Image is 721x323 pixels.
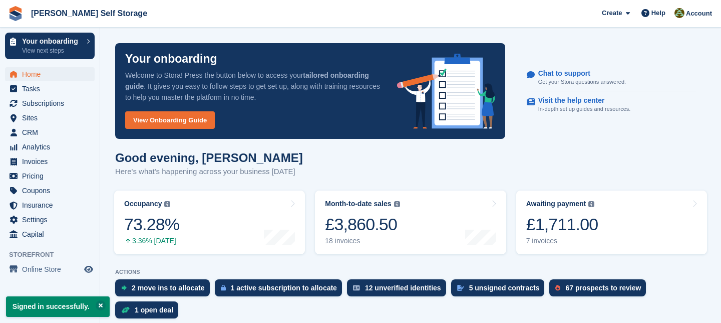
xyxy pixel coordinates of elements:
span: Help [651,8,665,18]
a: menu [5,82,95,96]
a: Chat to support Get your Stora questions answered. [527,64,696,92]
div: 18 invoices [325,237,400,245]
span: Coupons [22,184,82,198]
img: move_ins_to_allocate_icon-fdf77a2bb77ea45bf5b3d319d69a93e2d87916cf1d5bf7949dd705db3b84f3ca.svg [121,285,127,291]
a: menu [5,67,95,81]
span: Account [686,9,712,19]
img: Karl [674,8,684,18]
p: Visit the help center [538,96,623,105]
span: Storefront [9,250,100,260]
span: Sites [22,111,82,125]
span: Online Store [22,262,82,276]
a: menu [5,125,95,139]
h1: Good evening, [PERSON_NAME] [115,151,303,165]
img: active_subscription_to_allocate_icon-d502201f5373d7db506a760aba3b589e785aa758c864c3986d89f69b8ff3... [221,284,226,291]
div: 2 move ins to allocate [132,284,205,292]
a: menu [5,111,95,125]
a: Your onboarding View next steps [5,33,95,59]
div: 1 open deal [135,306,173,314]
a: 2 move ins to allocate [115,279,215,301]
p: Your onboarding [125,53,217,65]
img: deal-1b604bf984904fb50ccaf53a9ad4b4a5d6e5aea283cecdc64d6e3604feb123c2.svg [121,306,130,313]
img: stora-icon-8386f47178a22dfd0bd8f6a31ec36ba5ce8667c1dd55bd0f319d3a0aa187defe.svg [8,6,23,21]
span: Analytics [22,140,82,154]
div: Occupancy [124,200,162,208]
p: Signed in successfully. [6,296,110,317]
div: Month-to-date sales [325,200,391,208]
div: 5 unsigned contracts [469,284,540,292]
div: £1,711.00 [526,214,598,235]
img: icon-info-grey-7440780725fd019a000dd9b08b2336e03edf1995a4989e88bcd33f0948082b44.svg [164,201,170,207]
p: Chat to support [538,69,618,78]
div: 1 active subscription to allocate [231,284,337,292]
a: Month-to-date sales £3,860.50 18 invoices [315,191,506,254]
div: 7 invoices [526,237,598,245]
span: Home [22,67,82,81]
span: Tasks [22,82,82,96]
a: Occupancy 73.28% 3.36% [DATE] [114,191,305,254]
span: Subscriptions [22,96,82,110]
p: View next steps [22,46,82,55]
a: 1 active subscription to allocate [215,279,347,301]
img: icon-info-grey-7440780725fd019a000dd9b08b2336e03edf1995a4989e88bcd33f0948082b44.svg [588,201,594,207]
span: Insurance [22,198,82,212]
div: Awaiting payment [526,200,586,208]
a: menu [5,154,95,169]
p: Welcome to Stora! Press the button below to access your . It gives you easy to follow steps to ge... [125,70,381,103]
a: menu [5,198,95,212]
a: Preview store [83,263,95,275]
a: View Onboarding Guide [125,111,215,129]
p: Here's what's happening across your business [DATE] [115,166,303,178]
span: CRM [22,125,82,139]
span: Settings [22,213,82,227]
div: 67 prospects to review [565,284,641,292]
a: 12 unverified identities [347,279,451,301]
div: 12 unverified identities [365,284,441,292]
div: £3,860.50 [325,214,400,235]
span: Capital [22,227,82,241]
a: Awaiting payment £1,711.00 7 invoices [516,191,707,254]
img: icon-info-grey-7440780725fd019a000dd9b08b2336e03edf1995a4989e88bcd33f0948082b44.svg [394,201,400,207]
p: Your onboarding [22,38,82,45]
div: 3.36% [DATE] [124,237,179,245]
a: [PERSON_NAME] Self Storage [27,5,151,22]
a: menu [5,213,95,227]
span: Create [602,8,622,18]
div: 73.28% [124,214,179,235]
a: menu [5,96,95,110]
a: Visit the help center In-depth set up guides and resources. [527,91,696,118]
a: menu [5,184,95,198]
span: Invoices [22,154,82,169]
a: menu [5,227,95,241]
img: prospect-51fa495bee0391a8d652442698ab0144808aea92771e9ea1ae160a38d050c398.svg [555,285,560,291]
img: contract_signature_icon-13c848040528278c33f63329250d36e43548de30e8caae1d1a13099fd9432cc5.svg [457,285,464,291]
img: verify_identity-adf6edd0f0f0b5bbfe63781bf79b02c33cf7c696d77639b501bdc392416b5a36.svg [353,285,360,291]
a: menu [5,140,95,154]
img: onboarding-info-6c161a55d2c0e0a8cae90662b2fe09162a5109e8cc188191df67fb4f79e88e88.svg [397,54,495,129]
p: Get your Stora questions answered. [538,78,626,86]
p: In-depth set up guides and resources. [538,105,631,113]
p: ACTIONS [115,269,706,275]
a: menu [5,169,95,183]
span: Pricing [22,169,82,183]
a: 5 unsigned contracts [451,279,550,301]
a: menu [5,262,95,276]
a: 67 prospects to review [549,279,651,301]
